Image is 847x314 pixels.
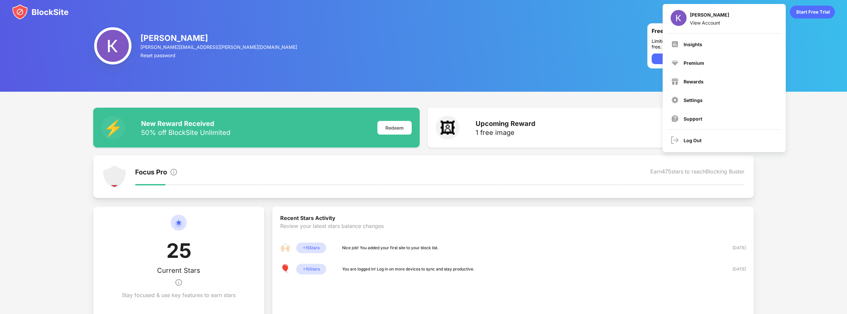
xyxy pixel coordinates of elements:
div: Premium [684,60,704,66]
img: premium.svg [671,59,679,67]
div: View Account [690,20,729,26]
div: animation [790,5,835,19]
div: 25 [166,239,191,266]
img: menu-insights.svg [671,40,679,48]
div: + 10 Stars [296,264,326,274]
div: [PERSON_NAME][EMAIL_ADDRESS][PERSON_NAME][DOMAIN_NAME] [140,44,298,50]
div: [DATE] [722,266,746,272]
img: ACg8ocLMk5vfRzeXx0iLb7-_81o2OEg7iiOVKWUf1fg4l9aYaqoihFuU=s96-c [671,10,687,26]
div: Review your latest stars balance changes [280,223,746,243]
div: Rewards [684,79,704,84]
img: logout.svg [671,136,679,144]
div: 🙌🏻 [280,243,291,253]
div: Log Out [684,138,702,143]
div: Focus Pro [135,168,167,177]
div: ⚡️ [101,116,125,140]
div: Recent Stars Activity [280,215,746,223]
img: ACg8ocLMk5vfRzeXx0iLb7-_81o2OEg7iiOVKWUf1fg4l9aYaqoihFuU=s96-c [94,27,131,64]
div: Stay focused & use key features to earn stars [122,292,236,298]
div: Insights [684,42,702,47]
img: info.svg [170,168,178,176]
div: Settings [684,97,703,103]
div: 50% off BlockSite Unlimited [141,129,230,136]
div: 🖼 [436,116,460,140]
div: 🎈 [280,264,291,274]
div: Limited access to productivity features for free. [652,38,749,50]
div: [PERSON_NAME] [140,33,298,43]
img: menu-settings.svg [671,96,679,104]
div: [DATE] [722,245,746,251]
div: Support [684,116,702,122]
div: + 15 Stars [296,243,326,253]
img: info.svg [175,274,183,290]
img: points-level-1.svg [103,165,126,189]
div: Reset password [140,52,298,58]
img: blocksite-icon.svg [12,4,69,20]
div: Current Stars [157,266,200,274]
div: 1 free image [476,129,535,136]
img: support.svg [671,115,679,123]
div: You are logged in! Log in on more devices to sync and stay productive. [342,266,475,272]
div: New Reward Received [141,120,230,128]
div: Nice job! You added your first site to your block list. [342,245,439,251]
div: Upcoming Reward [476,120,535,128]
div: [PERSON_NAME] [690,12,729,20]
div: Redeem [377,121,412,135]
img: circle-star.svg [171,215,187,239]
div: Earn 475 stars to reach Blocking Buster [650,168,744,177]
img: menu-rewards.svg [671,77,679,85]
div: Free Plan [652,28,722,36]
